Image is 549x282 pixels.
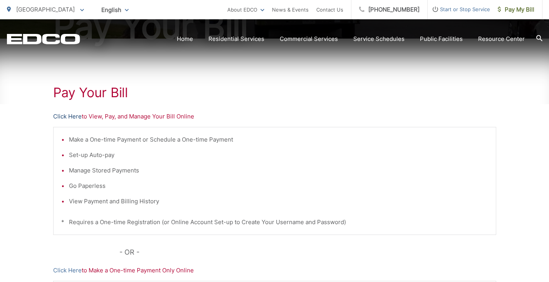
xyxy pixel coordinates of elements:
[53,266,496,275] p: to Make a One-time Payment Only Online
[53,112,82,121] a: Click Here
[353,34,405,44] a: Service Schedules
[498,5,534,14] span: Pay My Bill
[177,34,193,44] a: Home
[96,3,134,17] span: English
[53,85,496,100] h1: Pay Your Bill
[69,135,488,144] li: Make a One-time Payment or Schedule a One-time Payment
[7,34,80,44] a: EDCD logo. Return to the homepage.
[69,181,488,191] li: Go Paperless
[227,5,264,14] a: About EDCO
[478,34,525,44] a: Resource Center
[61,218,488,227] p: * Requires a One-time Registration (or Online Account Set-up to Create Your Username and Password)
[316,5,343,14] a: Contact Us
[272,5,309,14] a: News & Events
[53,266,82,275] a: Click Here
[69,150,488,160] li: Set-up Auto-pay
[119,247,496,258] p: - OR -
[16,6,75,13] span: [GEOGRAPHIC_DATA]
[280,34,338,44] a: Commercial Services
[69,166,488,175] li: Manage Stored Payments
[208,34,264,44] a: Residential Services
[420,34,463,44] a: Public Facilities
[53,112,496,121] p: to View, Pay, and Manage Your Bill Online
[69,197,488,206] li: View Payment and Billing History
